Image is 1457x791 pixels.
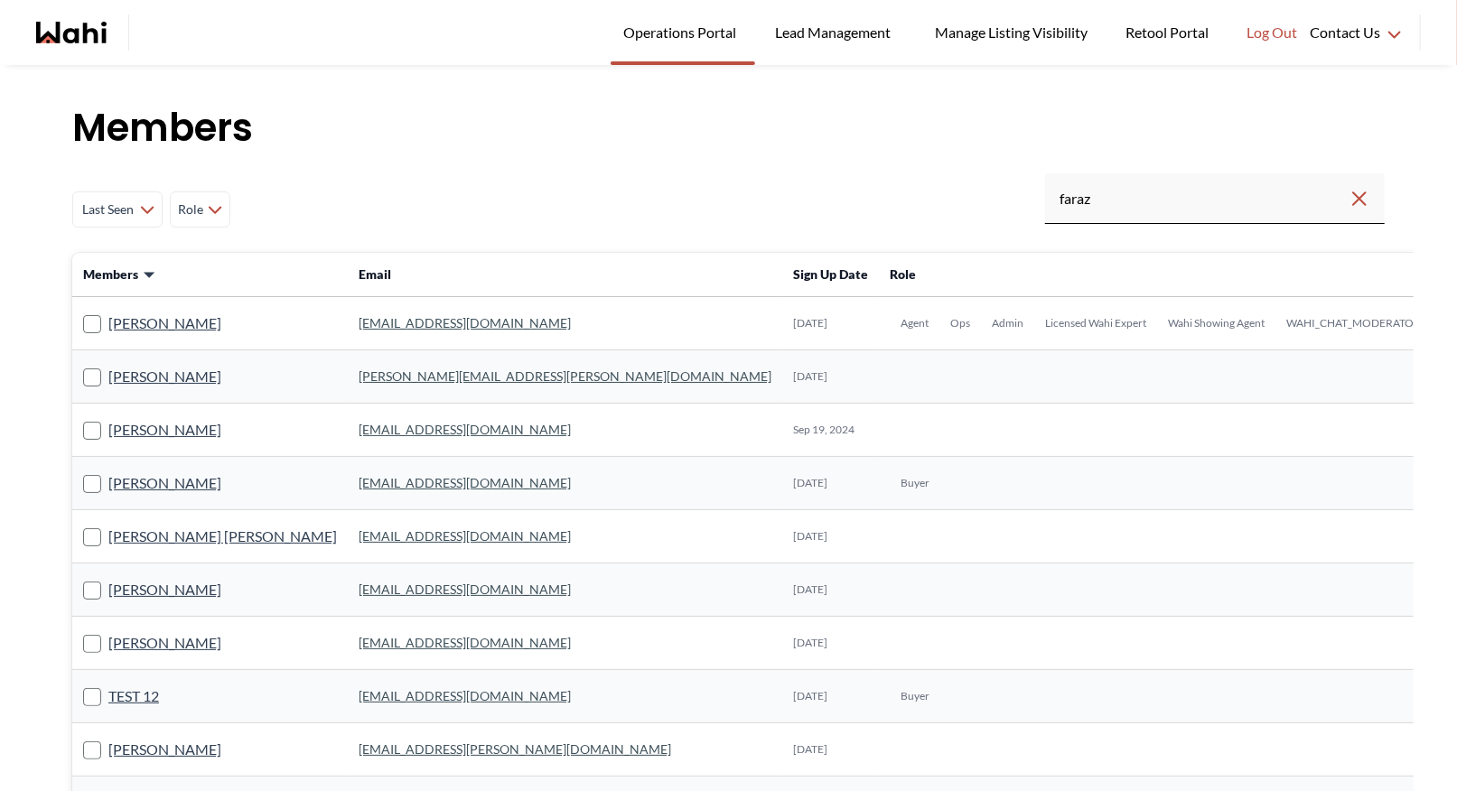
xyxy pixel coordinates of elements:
[108,312,221,335] a: [PERSON_NAME]
[901,316,929,330] span: Agent
[1349,182,1370,215] button: Clear search
[782,457,879,510] td: [DATE]
[359,582,571,597] a: [EMAIL_ADDRESS][DOMAIN_NAME]
[1060,182,1349,215] input: Search input
[1125,21,1214,44] span: Retool Portal
[108,631,221,655] a: [PERSON_NAME]
[83,265,156,284] button: Members
[359,368,771,384] a: [PERSON_NAME][EMAIL_ADDRESS][PERSON_NAME][DOMAIN_NAME]
[1168,316,1265,330] span: Wahi Showing Agent
[83,265,138,284] span: Members
[108,738,221,761] a: [PERSON_NAME]
[72,101,1385,155] h1: Members
[359,528,571,544] a: [EMAIL_ADDRESS][DOMAIN_NAME]
[782,670,879,723] td: [DATE]
[359,741,671,757] a: [EMAIL_ADDRESS][PERSON_NAME][DOMAIN_NAME]
[108,471,221,495] a: [PERSON_NAME]
[782,617,879,670] td: [DATE]
[359,266,391,282] span: Email
[359,635,571,650] a: [EMAIL_ADDRESS][DOMAIN_NAME]
[782,404,879,457] td: Sep 19, 2024
[359,422,571,437] a: [EMAIL_ADDRESS][DOMAIN_NAME]
[793,266,868,282] span: Sign Up Date
[178,193,204,226] span: Role
[901,689,929,703] span: Buyer
[782,510,879,563] td: [DATE]
[775,21,897,44] span: Lead Management
[359,688,571,703] a: [EMAIL_ADDRESS][DOMAIN_NAME]
[901,476,929,490] span: Buyer
[359,315,571,330] a: [EMAIL_ADDRESS][DOMAIN_NAME]
[1286,316,1421,330] span: WAHI_CHAT_MODERATOR
[108,418,221,442] a: [PERSON_NAME]
[782,723,879,777] td: [DATE]
[1247,21,1297,44] span: Log Out
[359,475,571,490] a: [EMAIL_ADDRESS][DOMAIN_NAME]
[782,563,879,617] td: [DATE]
[782,350,879,404] td: [DATE]
[108,578,221,601] a: [PERSON_NAME]
[929,21,1093,44] span: Manage Listing Visibility
[108,365,221,388] a: [PERSON_NAME]
[623,21,743,44] span: Operations Portal
[782,297,879,350] td: [DATE]
[80,193,136,226] span: Last Seen
[992,316,1023,330] span: Admin
[950,316,970,330] span: Ops
[108,525,337,548] a: [PERSON_NAME] [PERSON_NAME]
[890,266,916,282] span: Role
[108,684,159,708] a: TEST 12
[1045,316,1146,330] span: Licensed Wahi Expert
[36,22,107,43] a: Wahi homepage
